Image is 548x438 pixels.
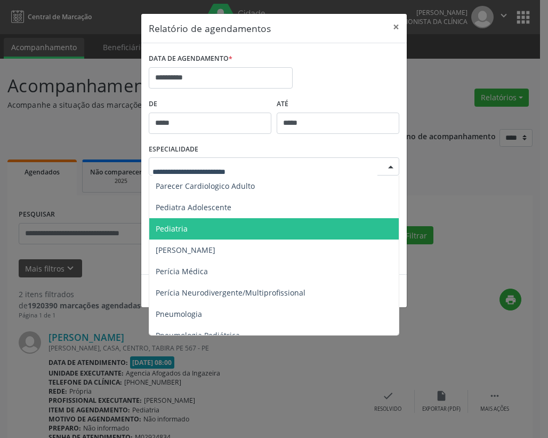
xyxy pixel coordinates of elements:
[385,14,407,40] button: Close
[156,309,202,319] span: Pneumologia
[156,266,208,276] span: Perícia Médica
[156,224,188,234] span: Pediatria
[156,288,305,298] span: Perícia Neurodivergente/Multiprofissional
[156,245,215,255] span: [PERSON_NAME]
[149,96,271,113] label: De
[149,21,271,35] h5: Relatório de agendamentos
[156,181,255,191] span: Parecer Cardiologico Adulto
[156,202,231,212] span: Pediatra Adolescente
[156,330,240,340] span: Pneumologia Pediátrica
[149,141,198,158] label: ESPECIALIDADE
[149,51,232,67] label: DATA DE AGENDAMENTO
[277,96,399,113] label: ATÉ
